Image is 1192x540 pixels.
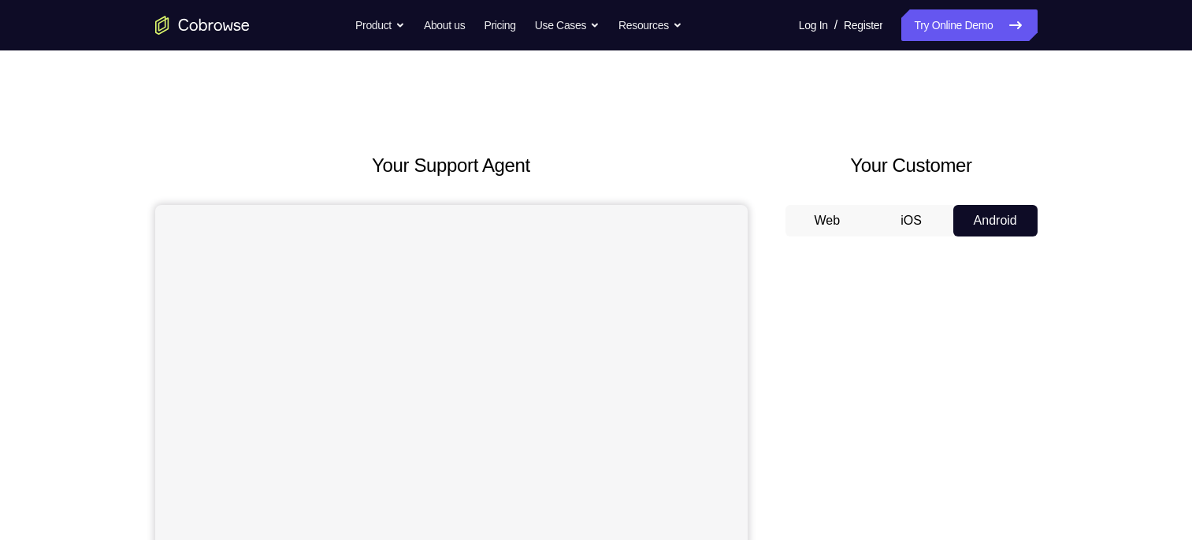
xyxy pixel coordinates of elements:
[484,9,515,41] a: Pricing
[799,9,828,41] a: Log In
[785,205,870,236] button: Web
[535,9,600,41] button: Use Cases
[901,9,1037,41] a: Try Online Demo
[869,205,953,236] button: iOS
[785,151,1038,180] h2: Your Customer
[155,151,748,180] h2: Your Support Agent
[844,9,882,41] a: Register
[953,205,1038,236] button: Android
[424,9,465,41] a: About us
[155,16,250,35] a: Go to the home page
[834,16,837,35] span: /
[618,9,682,41] button: Resources
[355,9,405,41] button: Product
